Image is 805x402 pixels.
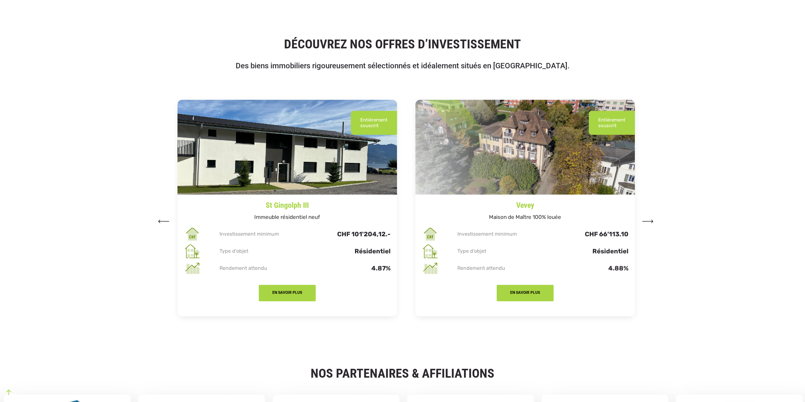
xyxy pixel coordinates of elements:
[305,231,391,237] p: CHF 101'204,12.-
[456,248,542,254] p: Type d'objet
[184,260,201,277] img: rendement
[218,231,305,237] p: Investissement minimum
[497,288,554,295] a: EN SAVOIR PLUS
[184,226,201,243] img: invest_min
[236,61,570,70] span: Des biens immobiliers rigoureusement sélectionnés et idéalement situés en [GEOGRAPHIC_DATA].
[542,265,629,271] p: 4.88%
[542,231,629,237] p: CHF 66’113.10
[497,285,554,301] button: EN SAVOIR PLUS
[360,117,387,128] p: Entièrement souscrit
[284,37,521,52] strong: DÉCOUVREZ NOS OFFRES D’INVESTISSEMENT
[642,220,653,223] img: arrow-left
[422,243,439,260] img: type
[422,260,439,277] img: rendement
[415,211,635,226] h5: Maison de Maître 100% louée
[177,195,397,211] a: St Gingolph III
[542,248,629,254] p: Résidentiel
[218,248,305,254] p: Type d'objet
[158,220,169,223] img: arrow-left
[259,288,316,295] a: EN SAVOIR PLUS
[456,265,542,271] p: Rendement attendu
[218,265,305,271] p: Rendement attendu
[415,195,635,211] a: Vevey
[177,100,397,195] img: st-gin-iii
[184,243,201,260] img: type
[598,117,625,128] p: Entièrement souscrit
[422,226,439,243] img: invest_min
[773,372,805,402] iframe: Chat Widget
[456,231,542,237] p: Investissement minimum
[305,265,391,271] p: 4.87%
[773,372,805,402] div: Widget de chat
[177,211,397,226] h5: Immeuble résidentiel neuf
[259,285,316,301] button: EN SAVOIR PLUS
[305,248,391,254] p: Résidentiel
